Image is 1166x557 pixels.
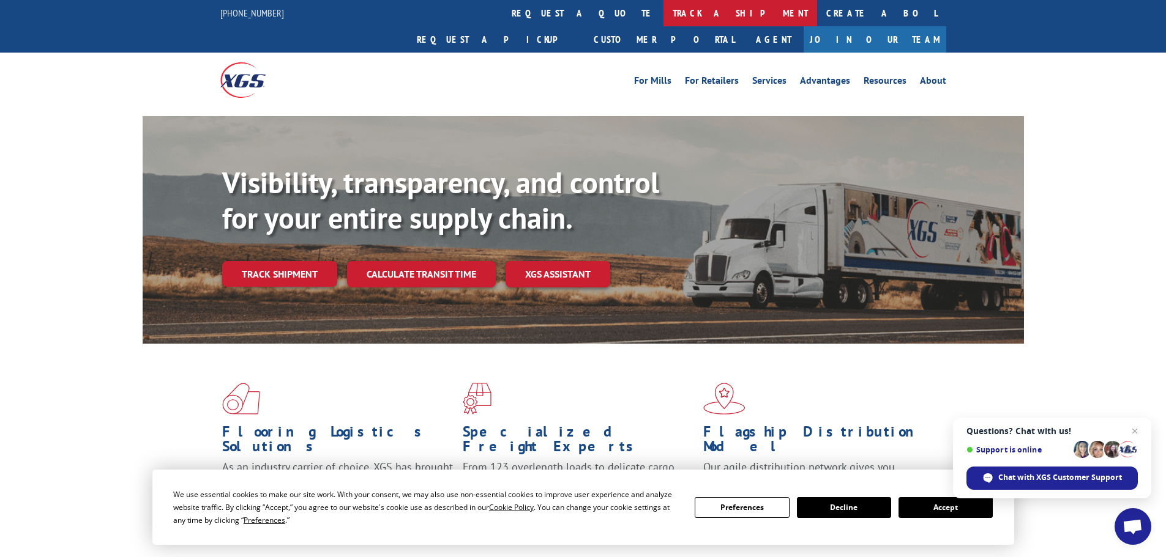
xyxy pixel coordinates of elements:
div: Chat with XGS Customer Support [966,467,1138,490]
a: Services [752,76,787,89]
div: We use essential cookies to make our site work. With your consent, we may also use non-essential ... [173,488,680,526]
div: Open chat [1115,508,1151,545]
span: As an industry carrier of choice, XGS has brought innovation and dedication to flooring logistics... [222,460,453,503]
a: XGS ASSISTANT [506,261,610,287]
span: Cookie Policy [489,502,534,512]
a: Track shipment [222,261,337,287]
a: Resources [864,76,906,89]
a: [PHONE_NUMBER] [220,7,284,19]
a: Calculate transit time [347,261,496,287]
a: For Mills [634,76,671,89]
img: xgs-icon-flagship-distribution-model-red [703,383,746,415]
a: Request a pickup [408,26,585,53]
span: Close chat [1127,424,1142,438]
span: Our agile distribution network gives you nationwide inventory management on demand. [703,460,929,489]
a: Agent [744,26,804,53]
img: xgs-icon-total-supply-chain-intelligence-red [222,383,260,415]
a: For Retailers [685,76,739,89]
a: Advantages [800,76,850,89]
h1: Flagship Distribution Model [703,424,935,460]
a: About [920,76,946,89]
div: Cookie Consent Prompt [152,470,1014,545]
p: From 123 overlength loads to delicate cargo, our experienced staff knows the best way to move you... [463,460,694,514]
button: Preferences [695,497,789,518]
h1: Flooring Logistics Solutions [222,424,454,460]
a: Join Our Team [804,26,946,53]
a: Customer Portal [585,26,744,53]
b: Visibility, transparency, and control for your entire supply chain. [222,163,659,237]
button: Decline [797,497,891,518]
button: Accept [899,497,993,518]
h1: Specialized Freight Experts [463,424,694,460]
span: Preferences [244,515,285,525]
span: Chat with XGS Customer Support [998,472,1122,483]
img: xgs-icon-focused-on-flooring-red [463,383,491,415]
span: Support is online [966,445,1069,454]
span: Questions? Chat with us! [966,426,1138,436]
